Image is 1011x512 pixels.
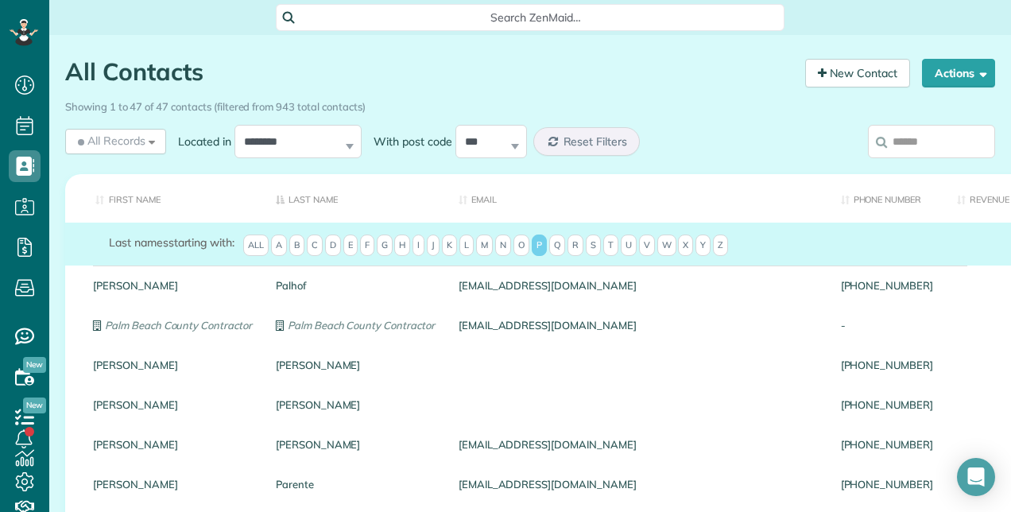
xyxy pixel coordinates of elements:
div: Showing 1 to 47 of 47 contacts (filtered from 943 total contacts) [65,93,995,114]
a: [PERSON_NAME] [93,479,252,490]
span: V [639,235,655,257]
span: New [23,398,46,413]
a: [PERSON_NAME] [93,359,252,370]
div: [EMAIL_ADDRESS][DOMAIN_NAME] [447,266,829,305]
a: [PERSON_NAME] [93,439,252,450]
th: Last Name: activate to sort column descending [264,174,447,223]
a: [PERSON_NAME] [93,399,252,410]
em: Palm Beach County Contractor [105,319,252,332]
div: [EMAIL_ADDRESS][DOMAIN_NAME] [447,425,829,464]
span: N [495,235,511,257]
span: D [325,235,341,257]
div: [PHONE_NUMBER] [829,425,945,464]
span: T [603,235,618,257]
span: X [678,235,693,257]
th: First Name: activate to sort column ascending [65,174,264,223]
div: [PHONE_NUMBER] [829,266,945,305]
span: Q [549,235,565,257]
span: B [289,235,304,257]
span: C [307,235,323,257]
div: [PHONE_NUMBER] [829,385,945,425]
span: All Records [75,133,145,149]
span: R [567,235,583,257]
div: [EMAIL_ADDRESS][DOMAIN_NAME] [447,464,829,504]
em: Palm Beach County Contractor [288,319,435,332]
div: Open Intercom Messenger [957,458,995,496]
label: starting with: [109,235,234,250]
span: Last names [109,235,168,250]
span: I [413,235,424,257]
span: W [657,235,676,257]
span: U [621,235,637,257]
span: K [442,235,457,257]
span: New [23,357,46,373]
span: E [343,235,358,257]
span: S [586,235,601,257]
span: Y [695,235,711,257]
span: O [513,235,529,257]
a: [PERSON_NAME] [276,439,435,450]
a: Palhof [276,280,435,291]
span: All [243,235,269,257]
span: L [459,235,474,257]
span: G [377,235,393,257]
span: A [271,235,287,257]
span: H [394,235,410,257]
span: J [427,235,440,257]
div: [PHONE_NUMBER] [829,464,945,504]
a: Palm Beach County Contractor [276,320,435,331]
span: M [476,235,493,257]
th: Phone number: activate to sort column ascending [829,174,945,223]
div: - [829,305,945,345]
span: P [532,235,547,257]
th: Email: activate to sort column ascending [447,174,829,223]
a: [PERSON_NAME] [276,399,435,410]
span: Reset Filters [564,134,628,149]
button: Actions [922,59,995,87]
span: F [360,235,374,257]
a: Parente [276,479,435,490]
div: [PHONE_NUMBER] [829,345,945,385]
a: Palm Beach County Contractor [93,320,252,331]
a: [PERSON_NAME] [276,359,435,370]
a: [PERSON_NAME] [93,280,252,291]
a: New Contact [805,59,910,87]
span: Z [713,235,728,257]
label: With post code [362,134,455,149]
div: [EMAIL_ADDRESS][DOMAIN_NAME] [447,305,829,345]
label: Located in [166,134,234,149]
h1: All Contacts [65,59,793,85]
